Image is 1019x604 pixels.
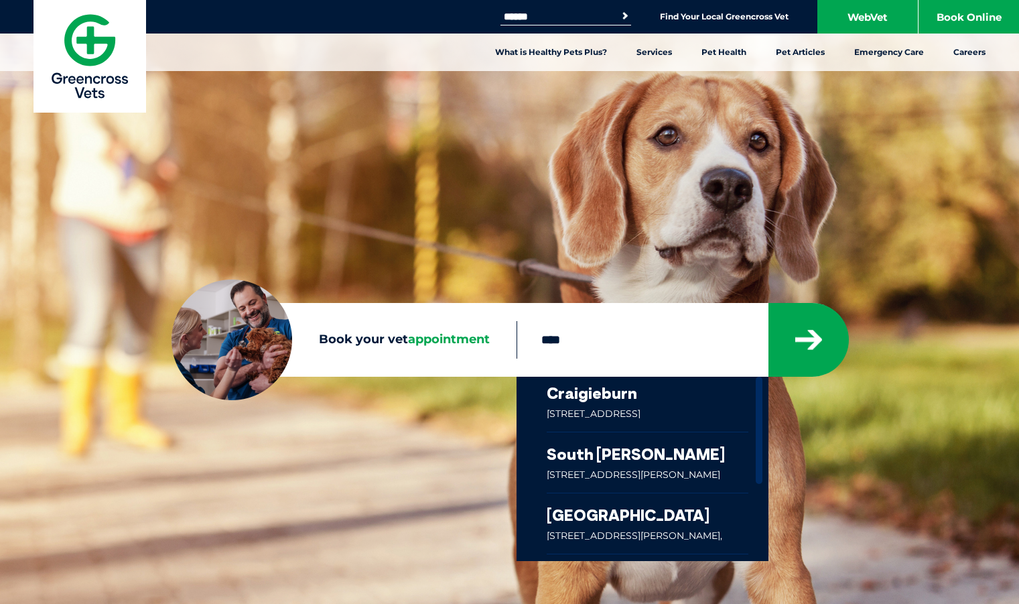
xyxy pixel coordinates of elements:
[622,34,687,71] a: Services
[408,332,490,347] span: appointment
[839,34,939,71] a: Emergency Care
[939,34,1000,71] a: Careers
[480,34,622,71] a: What is Healthy Pets Plus?
[660,11,789,22] a: Find Your Local Greencross Vet
[761,34,839,71] a: Pet Articles
[687,34,761,71] a: Pet Health
[172,330,517,350] label: Book your vet
[618,9,632,23] button: Search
